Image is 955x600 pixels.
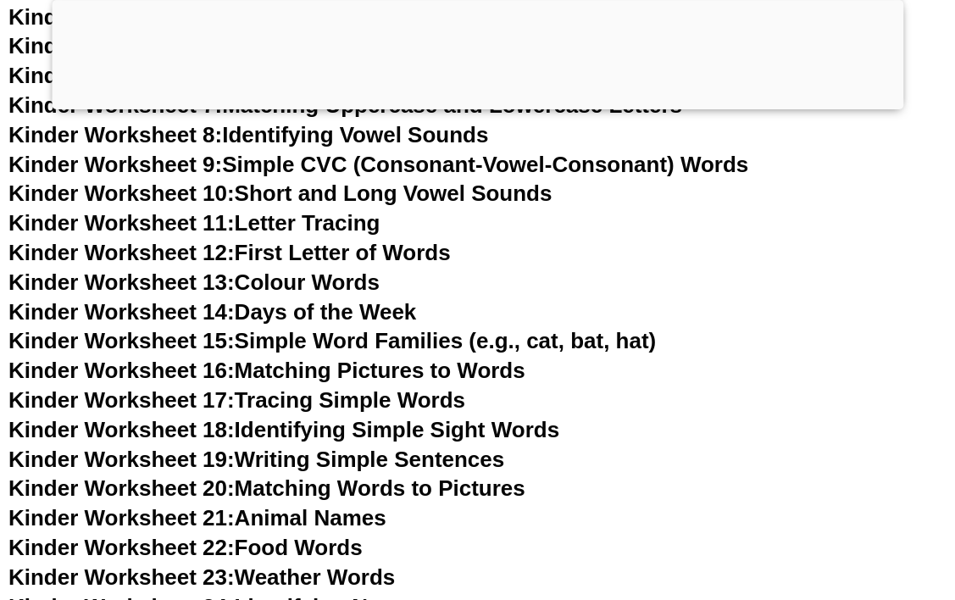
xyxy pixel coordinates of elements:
a: Kinder Worksheet 20:Matching Words to Pictures [8,475,525,501]
a: Kinder Worksheet 17:Tracing Simple Words [8,387,465,413]
a: Kinder Worksheet 23:Weather Words [8,564,395,590]
a: Kinder Worksheet 19:Writing Simple Sentences [8,447,504,472]
a: Kinder Worksheet 13:Colour Words [8,269,380,295]
a: Kinder Worksheet 18:Identifying Simple Sight Words [8,417,559,442]
span: Kinder Worksheet 17: [8,387,235,413]
span: Kinder Worksheet 9: [8,152,222,177]
span: Kinder Worksheet 11: [8,210,235,236]
a: Kinder Worksheet 10:Short and Long Vowel Sounds [8,181,552,206]
span: Kinder Worksheet 13: [8,269,235,295]
span: Kinder Worksheet 4: [8,4,222,30]
span: Kinder Worksheet 10: [8,181,235,206]
a: Kinder Worksheet 22:Food Words [8,535,363,560]
span: Kinder Worksheet 12: [8,240,235,265]
span: Kinder Worksheet 18: [8,417,235,442]
a: Kinder Worksheet 8:Identifying Vowel Sounds [8,122,488,147]
span: Kinder Worksheet 21: [8,505,235,531]
span: Kinder Worksheet 6: [8,63,222,88]
span: Kinder Worksheet 7: [8,92,222,118]
span: Kinder Worksheet 5: [8,33,222,58]
iframe: Chat Widget [673,409,955,600]
a: Kinder Worksheet 12:First Letter of Words [8,240,451,265]
a: Kinder Worksheet 15:Simple Word Families (e.g., cat, bat, hat) [8,328,656,353]
span: Kinder Worksheet 16: [8,358,235,383]
a: Kinder Worksheet 5:Rhyming Words [8,33,391,58]
a: Kinder Worksheet 14:Days of the Week [8,299,416,325]
span: Kinder Worksheet 15: [8,328,235,353]
a: Kinder Worksheet 9:Simple CVC (Consonant-Vowel-Consonant) Words [8,152,748,177]
a: Kinder Worksheet 21:Animal Names [8,505,386,531]
a: Kinder Worksheet 7:Matching Uppercase and Lowercase Letters [8,92,682,118]
a: Kinder Worksheet 6:Alphabet Sequencing [8,63,447,88]
a: Kinder Worksheet 11:Letter Tracing [8,210,380,236]
span: Kinder Worksheet 8: [8,122,222,147]
span: Kinder Worksheet 22: [8,535,235,560]
a: Kinder Worksheet 4:Beginning Sounds: Connecting Letters to Words [8,4,732,30]
span: Kinder Worksheet 23: [8,564,235,590]
a: Kinder Worksheet 16:Matching Pictures to Words [8,358,525,383]
span: Kinder Worksheet 14: [8,299,235,325]
span: Kinder Worksheet 19: [8,447,235,472]
span: Kinder Worksheet 20: [8,475,235,501]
